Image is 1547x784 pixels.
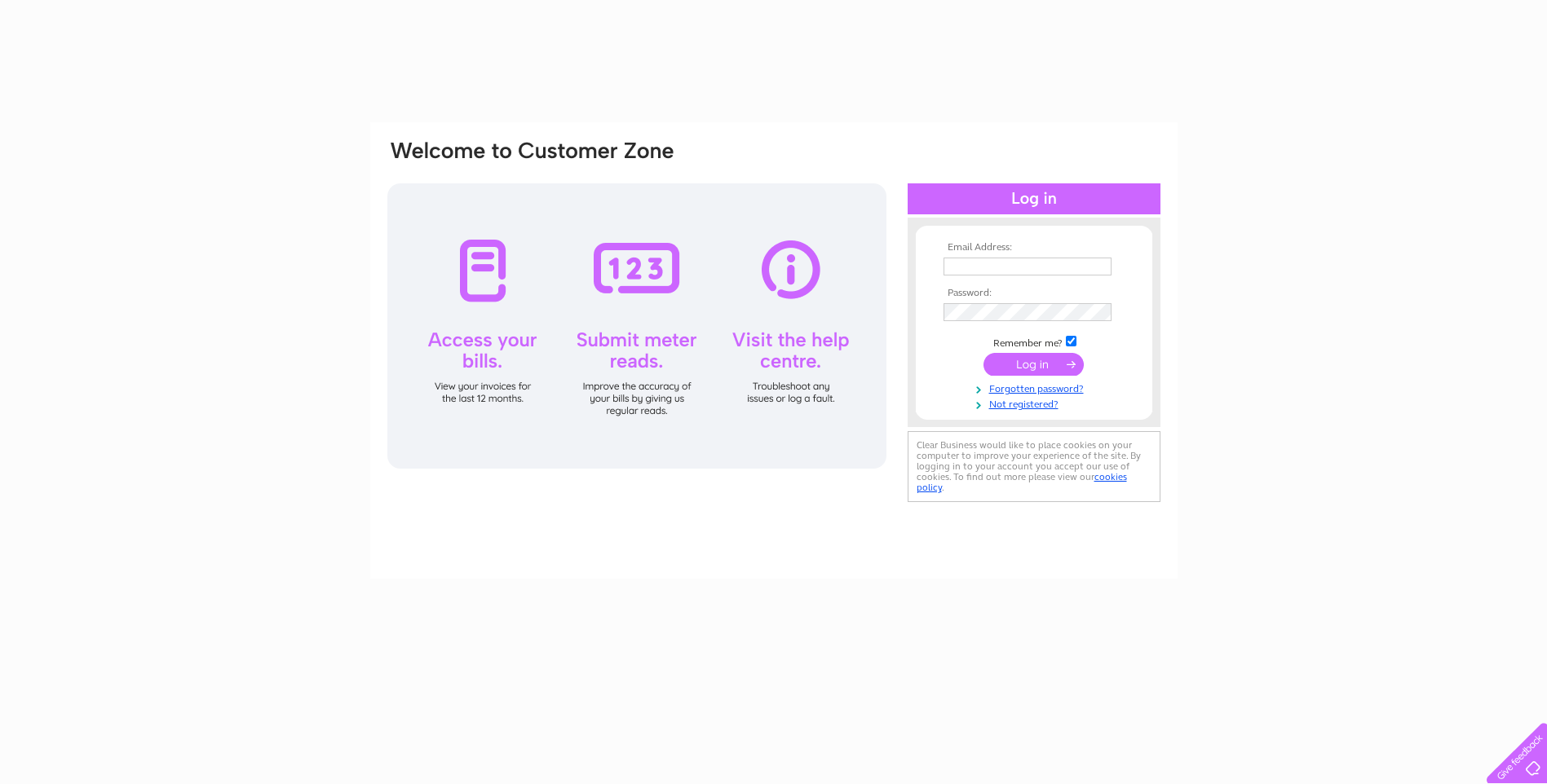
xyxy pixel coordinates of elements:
[939,288,1129,299] th: Password:
[939,333,1129,350] td: Remember me?
[944,380,1129,395] a: Forgotten password?
[908,431,1160,502] div: Clear Business would like to place cookies on your computer to improve your experience of the sit...
[917,471,1127,493] a: cookies policy
[944,395,1129,411] a: Not registered?
[983,353,1084,376] input: Submit
[939,242,1129,253] th: Email Address:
